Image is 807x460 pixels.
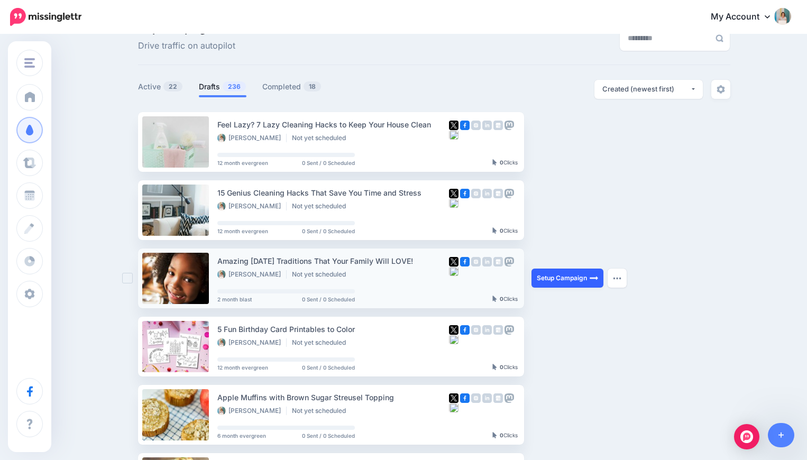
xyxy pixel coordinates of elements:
[449,266,458,276] img: bluesky-grey-square.png
[302,433,355,438] span: 0 Sent / 0 Scheduled
[734,424,759,449] div: Open Intercom Messenger
[493,189,503,198] img: google_business-grey-square.png
[505,393,514,403] img: mastodon-grey-square.png
[302,365,355,370] span: 0 Sent / 0 Scheduled
[594,80,703,99] button: Created (newest first)
[302,297,355,302] span: 0 Sent / 0 Scheduled
[302,160,355,165] span: 0 Sent / 0 Scheduled
[505,121,514,130] img: mastodon-grey-square.png
[292,407,351,415] li: Not yet scheduled
[217,255,449,267] div: Amazing [DATE] Traditions That Your Family Will LOVE!
[505,257,514,266] img: mastodon-grey-square.png
[460,393,470,403] img: facebook-square.png
[492,364,518,371] div: Clicks
[449,335,458,344] img: bluesky-grey-square.png
[717,85,725,94] img: settings-grey.png
[217,338,287,347] li: [PERSON_NAME]
[217,228,268,234] span: 12 month evergreen
[217,323,449,335] div: 5 Fun Birthday Card Printables to Color
[493,121,503,130] img: google_business-grey-square.png
[217,391,449,403] div: Apple Muffins with Brown Sugar Streusel Topping
[449,130,458,140] img: bluesky-grey-square.png
[492,227,497,234] img: pointer-grey-darker.png
[449,393,458,403] img: twitter-square.png
[292,338,351,347] li: Not yet scheduled
[482,393,492,403] img: linkedin-grey-square.png
[460,325,470,335] img: facebook-square.png
[493,325,503,335] img: google_business-grey-square.png
[138,23,235,34] span: Drip Campaigns
[449,325,458,335] img: twitter-square.png
[492,296,497,302] img: pointer-grey-darker.png
[449,198,458,208] img: bluesky-grey-square.png
[482,325,492,335] img: linkedin-grey-square.png
[482,257,492,266] img: linkedin-grey-square.png
[217,118,449,131] div: Feel Lazy? 7 Lazy Cleaning Hacks to Keep Your House Clean
[471,121,481,130] img: instagram-grey-square.png
[493,393,503,403] img: google_business-grey-square.png
[700,4,791,30] a: My Account
[505,189,514,198] img: mastodon-grey-square.png
[292,134,351,142] li: Not yet scheduled
[531,269,603,288] a: Setup Campaign
[716,34,723,42] img: search-grey-6.png
[217,160,268,165] span: 12 month evergreen
[138,80,183,93] a: Active22
[304,81,321,91] span: 18
[471,325,481,335] img: instagram-grey-square.png
[482,189,492,198] img: linkedin-grey-square.png
[262,80,322,93] a: Completed18
[613,277,621,280] img: dots.png
[492,364,497,370] img: pointer-grey-darker.png
[492,228,518,234] div: Clicks
[471,189,481,198] img: instagram-grey-square.png
[460,257,470,266] img: facebook-square.png
[302,228,355,234] span: 0 Sent / 0 Scheduled
[460,121,470,130] img: facebook-square.png
[500,364,503,370] b: 0
[217,407,287,415] li: [PERSON_NAME]
[493,257,503,266] img: google_business-grey-square.png
[492,159,497,165] img: pointer-grey-darker.png
[500,227,503,234] b: 0
[217,202,287,210] li: [PERSON_NAME]
[138,39,235,53] span: Drive traffic on autopilot
[602,84,690,94] div: Created (newest first)
[492,433,518,439] div: Clicks
[500,159,503,165] b: 0
[471,393,481,403] img: instagram-grey-square.png
[482,121,492,130] img: linkedin-grey-square.png
[449,403,458,412] img: bluesky-grey-square.png
[449,257,458,266] img: twitter-square.png
[24,58,35,68] img: menu.png
[460,189,470,198] img: facebook-square.png
[217,134,287,142] li: [PERSON_NAME]
[492,160,518,166] div: Clicks
[492,296,518,302] div: Clicks
[217,433,266,438] span: 6 month evergreen
[500,432,503,438] b: 0
[217,365,268,370] span: 12 month evergreen
[217,297,252,302] span: 2 month blast
[217,270,287,279] li: [PERSON_NAME]
[492,432,497,438] img: pointer-grey-darker.png
[292,202,351,210] li: Not yet scheduled
[449,189,458,198] img: twitter-square.png
[163,81,182,91] span: 22
[590,274,598,282] img: arrow-long-right-white.png
[217,187,449,199] div: 15 Genius Cleaning Hacks That Save You Time and Stress
[449,121,458,130] img: twitter-square.png
[471,257,481,266] img: instagram-grey-square.png
[10,8,81,26] img: Missinglettr
[223,81,246,91] span: 236
[505,325,514,335] img: mastodon-grey-square.png
[199,80,246,93] a: Drafts236
[500,296,503,302] b: 0
[292,270,351,279] li: Not yet scheduled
